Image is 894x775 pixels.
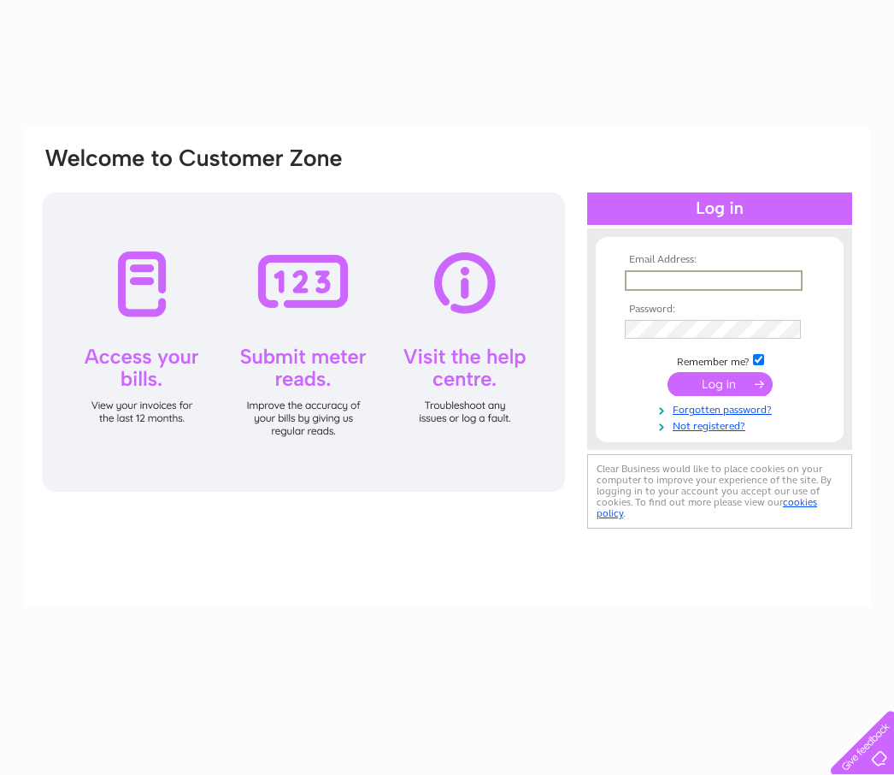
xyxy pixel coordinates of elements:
[668,372,773,396] input: Submit
[621,304,819,316] th: Password:
[621,352,819,369] td: Remember me?
[587,454,852,529] div: Clear Business would like to place cookies on your computer to improve your experience of the sit...
[625,400,819,417] a: Forgotten password?
[625,417,819,433] a: Not registered?
[597,496,817,519] a: cookies policy
[621,254,819,266] th: Email Address:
